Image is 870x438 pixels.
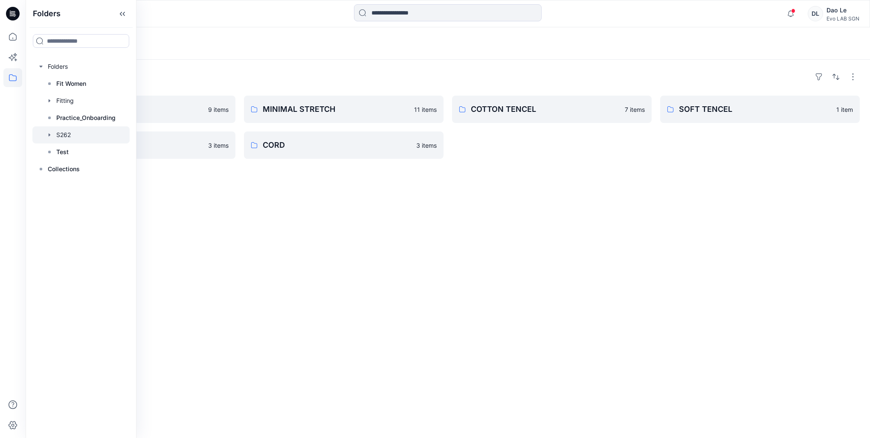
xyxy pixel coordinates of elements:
p: MINIMAL STRETCH [263,103,409,115]
div: Evo LAB SGN [826,15,859,22]
p: SOFT TENCEL [679,103,831,115]
p: 3 items [208,141,229,150]
p: 7 items [625,105,645,114]
p: 11 items [414,105,437,114]
p: 9 items [208,105,229,114]
p: Fit Women [56,79,86,89]
p: 3 items [416,141,437,150]
a: SOFT TENCEL1 item [660,96,860,123]
p: Collections [48,164,80,174]
a: CORD3 items [244,131,444,159]
p: CORD [263,139,411,151]
p: COTTON TENCEL [471,103,620,115]
p: Test [56,147,69,157]
a: MINIMAL STRETCH11 items [244,96,444,123]
div: DL [808,6,823,21]
p: Practice_Onboarding [56,113,116,123]
div: Dao Le [826,5,859,15]
a: COTTON TENCEL7 items [452,96,652,123]
p: 1 item [836,105,853,114]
